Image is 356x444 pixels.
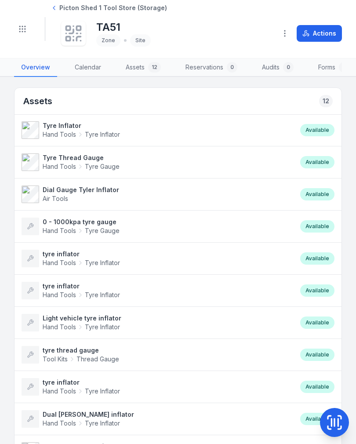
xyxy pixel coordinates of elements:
span: Hand Tools [43,291,76,299]
span: Hand Tools [43,162,76,171]
span: Thread Gauge [76,355,119,364]
strong: Tyre Thread Gauge [43,153,120,162]
span: Hand Tools [43,419,76,428]
div: Available [300,349,334,361]
a: tyre thread gaugeTool KitsThread Gauge [22,346,291,364]
div: 0 [227,62,237,73]
a: Audits0 [255,58,301,77]
a: tyre inflatorHand ToolsTyre Inflator [22,250,291,267]
div: Site [130,34,151,47]
strong: tyre thread gauge [43,346,119,355]
div: Available [300,252,334,265]
a: tyre inflatorHand ToolsTyre Inflator [22,282,291,299]
a: Picton Shed 1 Tool Store (Storage) [51,4,167,12]
a: Tyre InflatorHand ToolsTyre Inflator [22,121,291,139]
a: 0 - 1000kpa tyre gaugeHand ToolsTyre Gauge [22,218,291,235]
div: Available [300,284,334,297]
span: Tyre Gauge [85,226,120,235]
strong: Dial Gauge Tyler Inflator [43,186,119,194]
span: Tyre Inflator [85,291,120,299]
strong: Dual [PERSON_NAME] inflator [43,410,134,419]
div: Zone [96,34,120,47]
span: Hand Tools [43,258,76,267]
strong: Light vehicle tyre inflator [43,314,121,323]
span: Tyre Inflator [85,258,120,267]
span: Tyre Inflator [85,419,120,428]
span: Tyre Gauge [85,162,120,171]
div: Available [300,413,334,425]
div: 0 [339,62,349,73]
a: Light vehicle tyre inflatorHand ToolsTyre Inflator [22,314,291,331]
div: Available [300,381,334,393]
a: Assets12 [119,58,168,77]
button: Actions [297,25,342,42]
span: Tyre Inflator [85,130,120,139]
strong: tyre inflator [43,378,120,387]
div: Available [300,156,334,168]
h1: TA51 [96,20,151,34]
a: Overview [14,58,57,77]
a: Calendar [68,58,108,77]
div: Available [300,188,334,200]
span: Hand Tools [43,387,76,396]
span: Tyre Inflator [85,323,120,331]
span: Tyre Inflator [85,387,120,396]
strong: tyre inflator [43,250,120,258]
span: Hand Tools [43,226,76,235]
div: 0 [283,62,294,73]
strong: 0 - 1000kpa tyre gauge [43,218,120,226]
span: Hand Tools [43,323,76,331]
a: tyre inflatorHand ToolsTyre Inflator [22,378,291,396]
span: Hand Tools [43,130,76,139]
div: Available [300,220,334,233]
a: Tyre Thread GaugeHand ToolsTyre Gauge [22,153,291,171]
span: Tool Kits [43,355,68,364]
span: Picton Shed 1 Tool Store (Storage) [59,4,167,12]
strong: tyre inflator [43,282,120,291]
span: Air Tools [43,195,68,202]
strong: Tyre Inflator [43,121,120,130]
div: Available [300,124,334,136]
a: Reservations0 [178,58,244,77]
a: Dual [PERSON_NAME] inflatorHand ToolsTyre Inflator [22,410,291,428]
div: 12 [319,95,333,107]
div: 12 [148,62,161,73]
div: Available [300,317,334,329]
h2: Assets [23,95,52,107]
button: Toggle navigation [14,21,31,37]
a: Dial Gauge Tyler InflatorAir Tools [22,186,291,203]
